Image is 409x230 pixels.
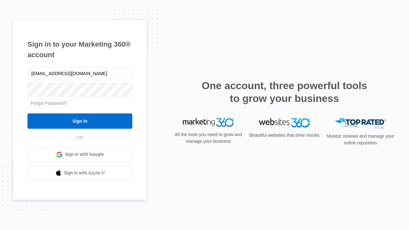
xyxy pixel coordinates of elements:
[27,147,132,162] a: Sign in with Google
[27,113,132,129] input: Sign In
[72,134,88,141] span: OR
[27,39,132,60] h1: Sign in to your Marketing 360® account
[65,151,104,158] span: Sign in with Google
[31,101,67,106] a: Forgot Password?
[27,67,132,80] input: Email
[200,79,369,105] h2: One account, three powerful tools to grow your business
[335,118,386,129] img: Top Rated Local
[27,165,132,181] a: Sign in with Apple Id
[259,118,310,127] img: Websites 360
[249,132,320,139] p: Beautiful websites that drive results
[183,118,234,127] img: Marketing 360
[173,131,244,145] p: All the tools you need to grow and manage your business
[325,133,396,146] p: Monitor reviews and manage your online reputation
[64,170,105,176] span: Sign in with Apple Id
